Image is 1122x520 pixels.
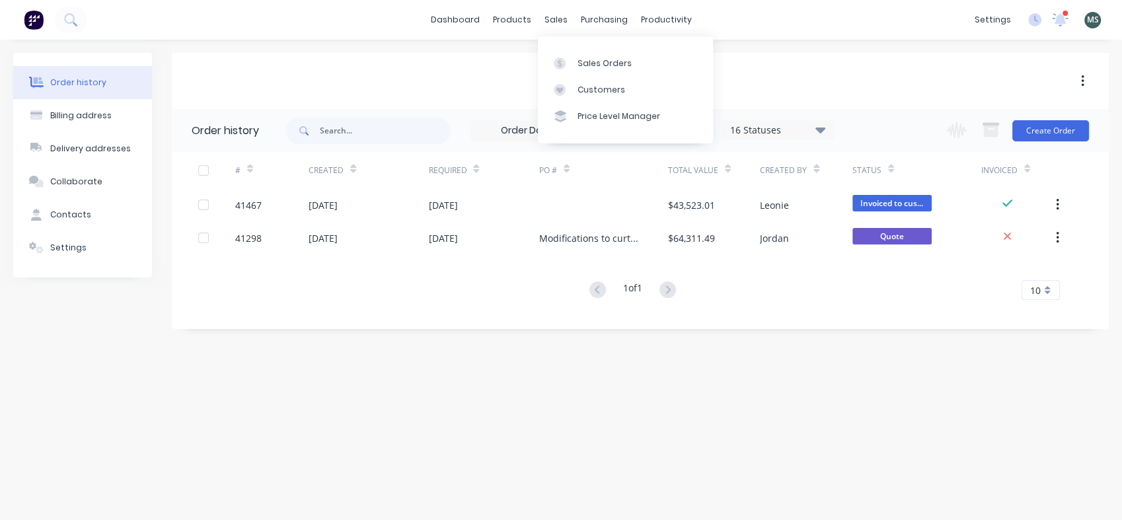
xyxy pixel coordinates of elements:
[428,231,457,245] div: [DATE]
[578,57,632,69] div: Sales Orders
[235,165,241,176] div: #
[981,165,1018,176] div: Invoiced
[578,84,625,96] div: Customers
[424,10,486,30] a: dashboard
[192,123,259,139] div: Order history
[668,231,715,245] div: $64,311.49
[309,165,344,176] div: Created
[50,143,131,155] div: Delivery addresses
[852,152,981,188] div: Status
[50,242,87,254] div: Settings
[235,198,262,212] div: 41467
[760,198,789,212] div: Leonie
[428,198,457,212] div: [DATE]
[13,66,152,99] button: Order history
[574,10,634,30] div: purchasing
[1087,14,1099,26] span: MS
[471,121,582,141] input: Order Date
[668,198,715,212] div: $43,523.01
[760,231,789,245] div: Jordan
[1012,120,1089,141] button: Create Order
[668,165,718,176] div: Total Value
[722,123,833,137] div: 16 Statuses
[428,152,539,188] div: Required
[578,110,660,122] div: Price Level Manager
[50,176,102,188] div: Collaborate
[50,209,91,221] div: Contacts
[13,198,152,231] button: Contacts
[668,152,760,188] div: Total Value
[760,165,807,176] div: Created By
[1030,283,1041,297] span: 10
[428,165,467,176] div: Required
[486,10,538,30] div: products
[235,152,309,188] div: #
[309,152,428,188] div: Created
[539,231,642,245] div: Modifications to curtainsider
[13,231,152,264] button: Settings
[539,152,668,188] div: PO #
[968,10,1018,30] div: settings
[50,110,112,122] div: Billing address
[13,132,152,165] button: Delivery addresses
[852,165,881,176] div: Status
[538,77,713,103] a: Customers
[13,99,152,132] button: Billing address
[852,228,932,244] span: Quote
[623,281,642,300] div: 1 of 1
[981,152,1055,188] div: Invoiced
[538,10,574,30] div: sales
[24,10,44,30] img: Factory
[50,77,106,89] div: Order history
[309,198,338,212] div: [DATE]
[13,165,152,198] button: Collaborate
[309,231,338,245] div: [DATE]
[634,10,698,30] div: productivity
[320,118,451,144] input: Search...
[852,195,932,211] span: Invoiced to cus...
[538,103,713,130] a: Price Level Manager
[235,231,262,245] div: 41298
[538,50,713,76] a: Sales Orders
[539,165,557,176] div: PO #
[760,152,852,188] div: Created By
